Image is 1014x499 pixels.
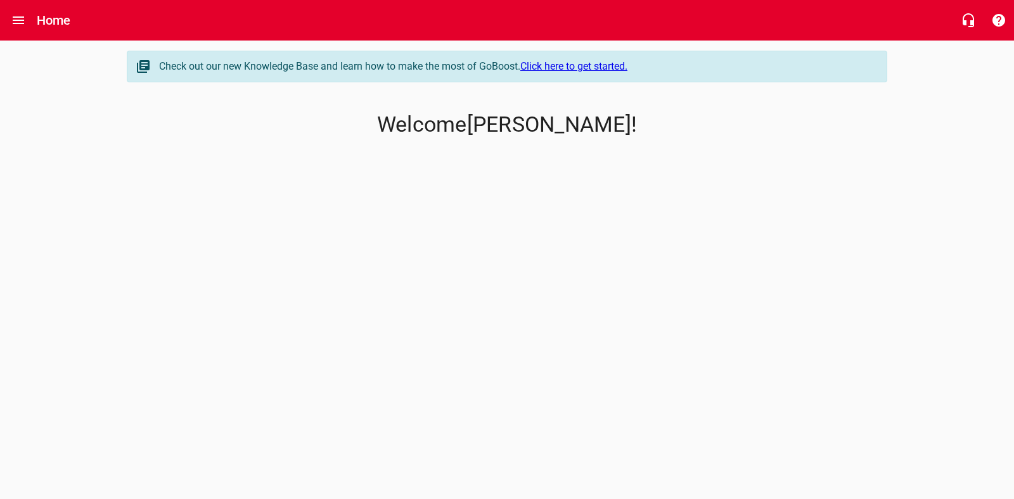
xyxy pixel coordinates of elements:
[3,5,34,35] button: Open drawer
[953,5,984,35] button: Live Chat
[127,112,887,137] p: Welcome [PERSON_NAME] !
[159,59,874,74] div: Check out our new Knowledge Base and learn how to make the most of GoBoost.
[37,10,71,30] h6: Home
[984,5,1014,35] button: Support Portal
[520,60,627,72] a: Click here to get started.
